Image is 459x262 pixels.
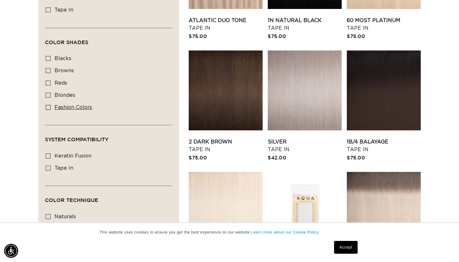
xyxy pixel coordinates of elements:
a: 2 Dark Brown Tape In [189,138,263,153]
span: Color Shades [45,39,88,45]
span: naturals [55,214,76,219]
span: blondes [55,93,75,98]
span: blacks [55,56,71,61]
a: Accept [334,241,358,254]
a: Silver Tape In [268,138,342,153]
p: This website uses cookies to ensure you get the best experience on our website. [99,229,360,235]
a: 60 Most Platinum Tape In [347,17,421,32]
summary: System Compatibility (0 selected) [45,125,172,148]
span: browns [55,68,74,73]
a: Learn more about our Cookie Policy. [251,230,320,235]
div: Accessibility Menu [4,244,18,258]
span: Color Technique [45,197,98,203]
span: tape in [55,166,73,171]
a: 1N Natural Black Tape In [268,17,342,32]
span: fashion colors [55,105,92,110]
span: tape in [55,7,73,12]
span: keratin fusion [55,153,91,158]
a: 1B/4 Balayage Tape In [347,138,421,153]
summary: Color Shades (0 selected) [45,28,172,51]
a: Atlantic Duo Tone Tape In [189,17,263,32]
summary: Color Technique (0 selected) [45,186,172,209]
span: reds [55,81,67,86]
span: System Compatibility [45,136,108,142]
